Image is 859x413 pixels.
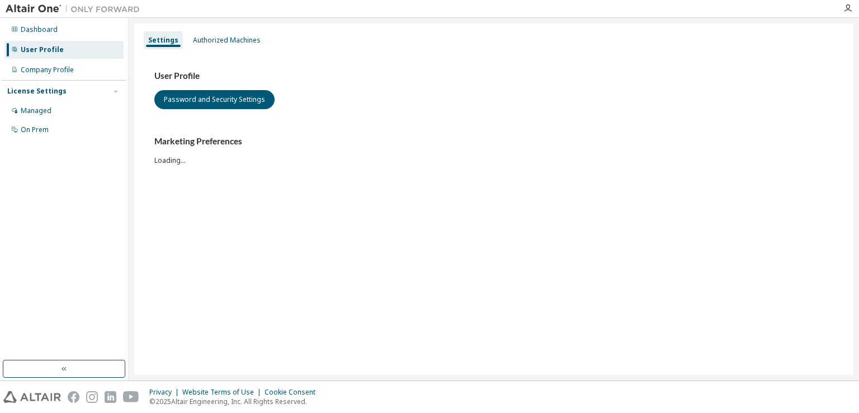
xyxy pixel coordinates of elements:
[6,3,145,15] img: Altair One
[3,391,61,403] img: altair_logo.svg
[182,388,265,397] div: Website Terms of Use
[21,106,51,115] div: Managed
[154,90,275,109] button: Password and Security Settings
[7,87,67,96] div: License Settings
[265,388,322,397] div: Cookie Consent
[154,136,833,165] div: Loading...
[154,71,833,82] h3: User Profile
[105,391,116,403] img: linkedin.svg
[154,136,833,147] h3: Marketing Preferences
[21,45,64,54] div: User Profile
[68,391,79,403] img: facebook.svg
[149,388,182,397] div: Privacy
[123,391,139,403] img: youtube.svg
[148,36,178,45] div: Settings
[149,397,322,406] p: © 2025 Altair Engineering, Inc. All Rights Reserved.
[193,36,261,45] div: Authorized Machines
[21,65,74,74] div: Company Profile
[86,391,98,403] img: instagram.svg
[21,25,58,34] div: Dashboard
[21,125,49,134] div: On Prem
